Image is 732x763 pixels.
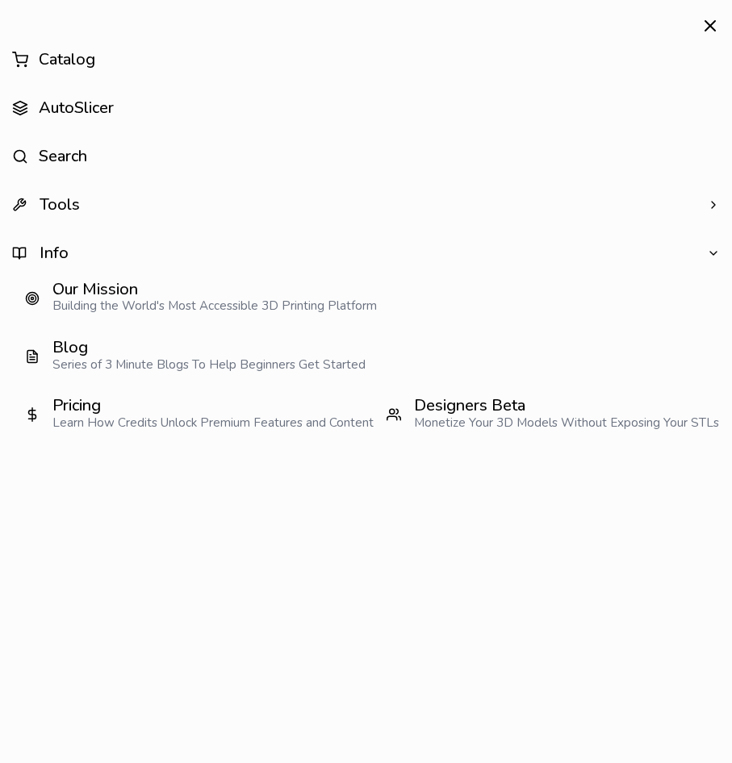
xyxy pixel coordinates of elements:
span: Tools [12,198,80,212]
a: Catalog [12,44,720,76]
div: Series of 3 Minute Blogs To Help Beginners Get Started [52,357,366,373]
a: Search [12,140,720,173]
div: Monetize Your 3D Models Without Exposing Your STLs [414,415,719,432]
div: Blog [52,340,366,355]
span: Info [12,246,69,261]
div: Building the World's Most Accessible 3D Printing Platform [52,298,377,315]
a: PricingLearn How Credits Unlock Premium Features and Content [12,386,374,444]
div: Learn How Credits Unlock Premium Features and Content [52,415,374,432]
div: Designers Beta [414,398,719,413]
a: Designers BetaMonetize Your 3D Models Without Exposing Your STLs [374,386,719,444]
a: Our MissionBuilding the World's Most Accessible 3D Printing Platform [12,269,377,327]
div: Pricing [52,398,374,413]
a: BlogSeries of 3 Minute Blogs To Help Beginners Get Started [12,327,366,386]
a: AutoSlicer [12,92,720,124]
button: close mobile navigation menu [701,16,720,35]
div: Our Mission [52,282,377,297]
